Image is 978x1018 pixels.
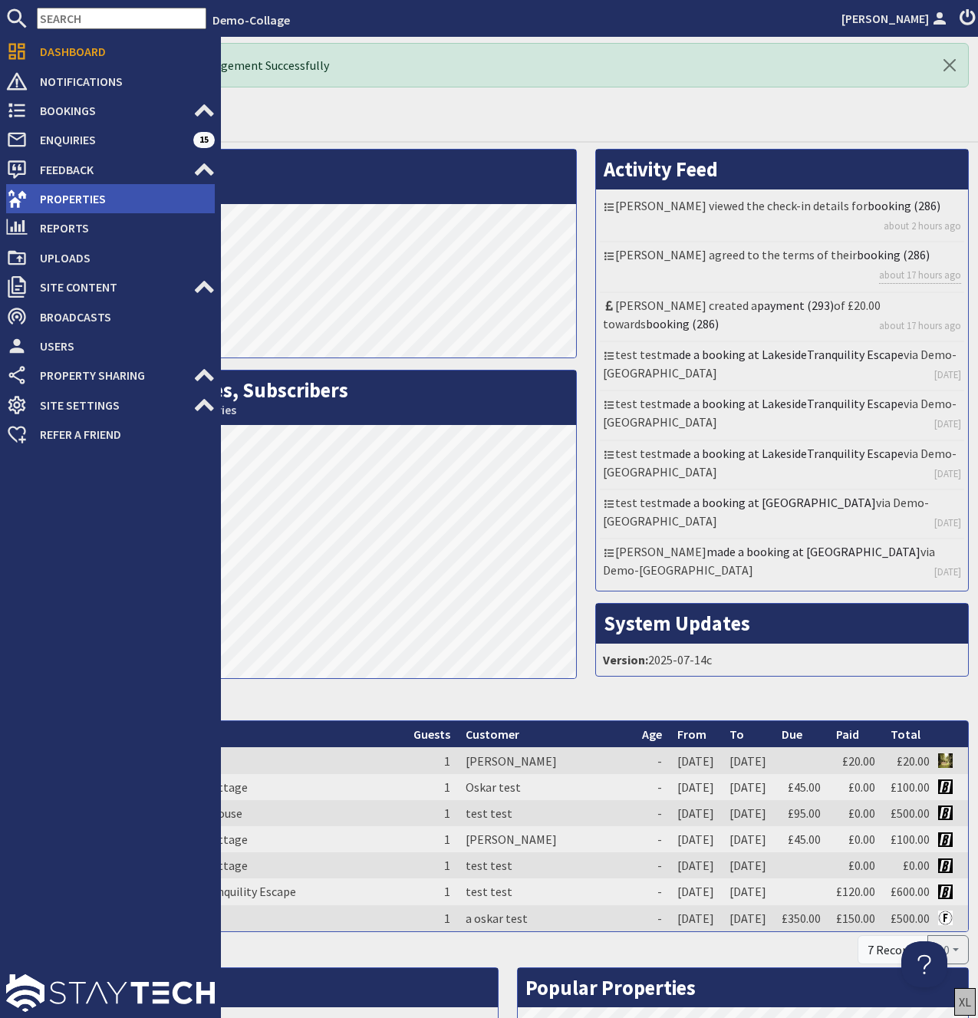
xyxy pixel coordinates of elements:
a: £120.00 [836,884,875,899]
td: a oskar test [458,905,634,931]
td: - [634,852,670,878]
h2: Visits per Day [47,150,576,204]
a: £500.00 [891,911,930,926]
td: [DATE] [670,852,722,878]
a: £20.00 [897,753,930,769]
a: Demo-Collage [212,12,290,28]
small: This Month: 1 Booking, 0 Enquiries [54,403,568,417]
td: [DATE] [722,774,774,800]
th: Due [774,721,828,747]
li: [PERSON_NAME] created a of £20.00 towards [600,293,964,342]
td: [DATE] [670,826,722,852]
a: £0.00 [848,779,875,795]
a: Age [642,726,662,742]
a: booking (286) [646,316,719,331]
li: test test via Demo-[GEOGRAPHIC_DATA] [600,342,964,391]
td: - [634,800,670,826]
small: This Month: 33 Visits [54,182,568,196]
a: £100.00 [891,832,930,847]
span: 1 [444,806,450,821]
span: Properties [28,186,215,211]
a: £95.00 [788,806,821,821]
span: Property Sharing [28,363,193,387]
h2: Popular Properties [518,968,969,1008]
td: [PERSON_NAME] [458,826,634,852]
img: staytech_l_w-4e588a39d9fa60e82540d7cfac8cfe4b7147e857d3e8dbdfbd41c59d52db0ec4.svg [6,974,215,1012]
li: [PERSON_NAME] agreed to the terms of their [600,242,964,292]
td: [DATE] [722,878,774,904]
a: made a booking at [GEOGRAPHIC_DATA] [662,495,876,510]
td: [DATE] [670,878,722,904]
a: £0.00 [848,832,875,847]
a: Refer a Friend [6,422,215,446]
a: Notifications [6,69,215,94]
button: 10 [927,935,969,964]
div: 7 Records [858,935,928,964]
a: Enquiries 15 [6,127,215,152]
img: Referer: Demo-Fuji [938,911,953,925]
a: Site Settings [6,393,215,417]
input: SEARCH [37,8,206,29]
td: - [634,747,670,773]
a: Bookings [6,98,215,123]
li: 2025-07-14c [600,647,964,672]
a: £500.00 [891,806,930,821]
a: [DATE] [934,417,961,431]
span: Users [28,334,215,358]
a: Properties [6,186,215,211]
img: Referer: Demo-Collage [938,753,953,768]
a: Feedback [6,157,215,182]
strong: Version: [603,652,648,667]
span: 1 [444,753,450,769]
a: [DATE] [934,565,961,579]
td: [DATE] [722,852,774,878]
a: £20.00 [842,753,875,769]
a: [DATE] [934,367,961,382]
span: 1 [444,884,450,899]
a: made a booking at [GEOGRAPHIC_DATA] [706,544,920,559]
a: System Updates [604,611,750,636]
td: test test [458,878,634,904]
a: made a booking at LakesideTranquility Escape [662,446,904,461]
a: made a booking at LakesideTranquility Escape [662,347,904,362]
li: test test via Demo-[GEOGRAPHIC_DATA] [600,441,964,490]
a: Broadcasts [6,305,215,329]
a: £0.00 [903,858,930,873]
a: Total [891,726,920,742]
div: XL [959,993,971,1011]
a: about 2 hours ago [884,219,961,233]
a: Dashboard [6,39,215,64]
img: Referer: Demo-Bramley [938,832,953,847]
a: To [729,726,744,742]
span: 1 [444,779,450,795]
a: £45.00 [788,832,821,847]
div: Hello Boss! Logged In via Management Successfully [46,43,969,87]
a: LakesideTranquility Escape [154,884,296,899]
td: test test [458,800,634,826]
a: Uploads [6,245,215,270]
span: Dashboard [28,39,215,64]
span: Site Settings [28,393,193,417]
span: Reports [28,216,215,240]
a: [DATE] [934,516,961,530]
td: [DATE] [722,826,774,852]
span: Notifications [28,69,215,94]
span: Site Content [28,275,193,299]
span: Uploads [28,245,215,270]
td: [PERSON_NAME] [458,747,634,773]
h2: Bookings, Enquiries, Subscribers [47,371,576,425]
a: about 17 hours ago [879,318,961,333]
a: Property Sharing [6,363,215,387]
td: [DATE] [670,905,722,931]
td: [DATE] [670,774,722,800]
a: £350.00 [782,911,821,926]
a: Site Content [6,275,215,299]
a: Guests [413,726,450,742]
a: Users [6,334,215,358]
a: Activity Feed [604,156,718,182]
a: booking (286) [857,247,930,262]
span: 1 [444,911,450,926]
a: £0.00 [848,858,875,873]
img: Referer: Demo-Bramley [938,885,953,899]
li: [PERSON_NAME] viewed the check-in details for [600,193,964,242]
